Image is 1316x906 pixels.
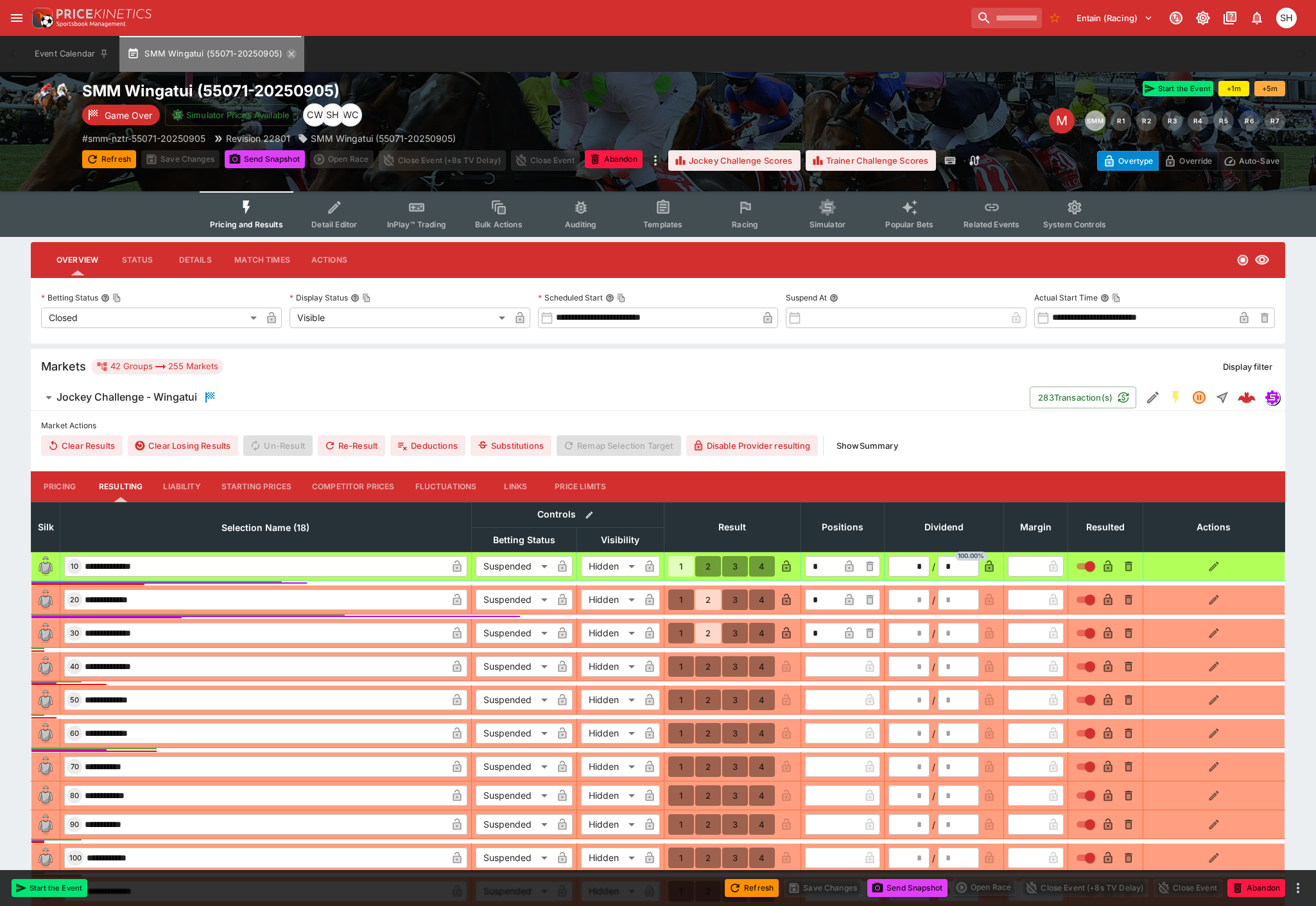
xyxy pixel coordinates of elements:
button: 2 [695,690,721,710]
div: Suspended [476,690,552,710]
p: Overtype [1118,154,1153,168]
span: Mark an event as closed and abandoned. [585,152,643,165]
button: No Bookmarks [1044,8,1065,28]
button: 4 [749,848,775,868]
button: ShowSummary [829,435,906,456]
div: Visible [290,308,510,328]
span: 60 [67,729,82,738]
img: simulator [1265,390,1279,405]
div: / [932,593,935,607]
button: 3 [722,623,748,643]
button: Notifications [1245,6,1268,30]
button: open drawer [5,6,28,30]
h5: Markets [41,359,86,374]
button: Select Tenant [1069,8,1161,28]
img: blank-silk.png [35,656,56,677]
button: Actual Start TimeCopy To Clipboard [1100,293,1109,302]
span: Simulator [810,220,845,229]
button: 1 [668,556,694,577]
div: Hidden [581,785,639,806]
span: 70 [68,762,82,771]
p: Game Over [105,109,152,122]
button: Edit Detail [1141,386,1164,409]
button: 4 [749,690,775,710]
button: 1 [668,589,694,610]
div: Start From [1097,151,1285,171]
button: Suspended [1188,386,1211,409]
img: PriceKinetics [56,9,152,19]
img: blank-silk.png [35,589,56,610]
button: Event Calendar [27,36,117,72]
button: 283Transaction(s) [1030,387,1136,408]
button: Send Snapshot [225,150,305,168]
div: / [932,727,935,740]
button: Start the Event [12,879,87,897]
button: 4 [749,556,775,577]
button: Re-Result [318,435,385,456]
button: Substitutions [471,435,551,456]
nav: pagination navigation [1085,110,1285,131]
button: Jockey Challenge - Wingatui [31,385,1030,410]
button: Actions [300,245,358,275]
button: 3 [722,556,748,577]
th: Controls [471,502,664,527]
span: Pricing and Results [210,220,283,229]
p: Auto-Save [1239,154,1279,168]
button: Jockey Challenge Scores [668,150,801,171]
button: 1 [668,848,694,868]
button: R1 [1111,110,1131,131]
button: 2 [695,723,721,744]
img: blank-silk.png [35,814,56,835]
button: Clear Losing Results [128,435,238,456]
a: 34af66da-03d3-4268-be57-3fbfed0ca865 [1234,385,1260,410]
th: Margin [1003,502,1068,552]
button: Competitor Prices [302,471,405,502]
button: Override [1158,151,1218,171]
span: 100 [67,853,84,862]
button: SMM Wingatui (55071-20250905) [119,36,304,72]
div: Suspended [476,785,552,806]
button: Status [108,245,166,275]
button: Deductions [390,435,465,456]
button: Refresh [725,879,779,897]
p: Revision 22801 [226,132,290,145]
div: / [932,693,935,707]
button: R7 [1265,110,1285,131]
span: 20 [67,595,82,604]
div: Hidden [581,556,639,577]
button: SMM [1085,110,1105,131]
div: Scott Hunt [1276,8,1297,28]
img: blank-silk.png [35,785,56,806]
button: Links [487,471,544,502]
svg: Visible [1254,252,1270,268]
div: Suspended [476,814,552,835]
th: Actions [1143,502,1285,552]
span: Mark an event as closed and abandoned. [1227,880,1285,893]
div: Wyman Chen [339,103,362,126]
div: / [932,818,935,832]
button: 2 [695,589,721,610]
div: / [932,627,935,640]
img: blank-silk.png [35,690,56,710]
span: 50 [67,695,82,704]
div: Event type filters [200,191,1116,237]
button: 3 [722,785,748,806]
img: blank-silk.png [35,723,56,744]
button: 3 [722,690,748,710]
button: Price Limits [544,471,616,502]
span: Bulk Actions [475,220,523,229]
button: 2 [695,848,721,868]
p: Betting Status [41,292,98,303]
div: / [932,560,935,573]
button: 3 [722,848,748,868]
button: +1m [1218,81,1249,96]
div: Hidden [581,623,639,643]
div: Hidden [581,814,639,835]
div: split button [310,150,374,168]
button: Betting StatusCopy To Clipboard [101,293,110,302]
button: Overview [46,245,108,275]
span: 100.00% [955,552,987,561]
p: SMM Wingatui (55071-20250905) [311,132,456,145]
input: search [971,8,1042,28]
span: Selection Name (18) [207,520,324,536]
